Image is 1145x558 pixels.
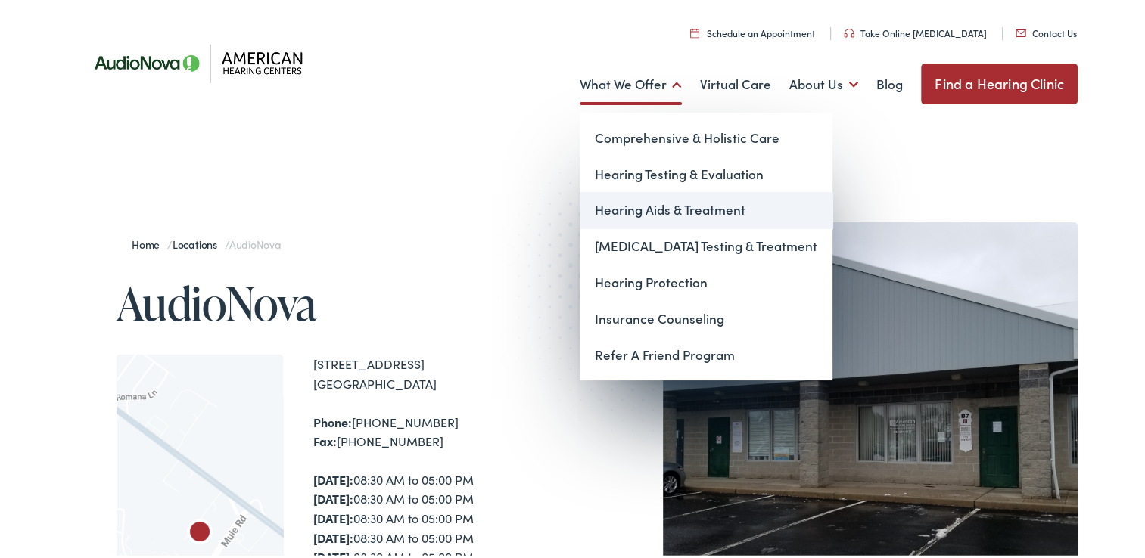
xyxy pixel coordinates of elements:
[1016,26,1026,34] img: utility icon
[690,25,699,35] img: utility icon
[313,507,353,523] strong: [DATE]:
[580,298,832,334] a: Insurance Counseling
[229,234,281,249] span: AudioNova
[173,234,225,249] a: Locations
[580,117,832,153] a: Comprehensive & Holistic Care
[580,225,832,262] a: [MEDICAL_DATA] Testing & Treatment
[690,23,815,36] a: Schedule an Appointment
[313,429,337,446] strong: Fax:
[844,26,854,35] img: utility icon
[921,60,1078,101] a: Find a Hearing Clinic
[117,275,578,325] h1: AudioNova
[182,513,218,549] div: AudioNova
[1016,23,1077,36] a: Contact Us
[580,334,832,370] a: Refer A Friend Program
[313,411,352,427] strong: Phone:
[844,23,987,36] a: Take Online [MEDICAL_DATA]
[313,410,578,448] div: [PHONE_NUMBER] [PHONE_NUMBER]
[313,487,353,504] strong: [DATE]:
[789,54,858,110] a: About Us
[876,54,903,110] a: Blog
[580,262,832,298] a: Hearing Protection
[580,54,682,110] a: What We Offer
[580,189,832,225] a: Hearing Aids & Treatment
[700,54,771,110] a: Virtual Care
[313,468,353,485] strong: [DATE]:
[132,234,167,249] a: Home
[132,234,281,249] span: / /
[580,153,832,190] a: Hearing Testing & Evaluation
[313,352,578,390] div: [STREET_ADDRESS] [GEOGRAPHIC_DATA]
[313,526,353,543] strong: [DATE]:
